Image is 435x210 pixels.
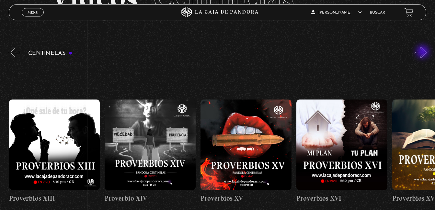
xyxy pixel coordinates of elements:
[200,193,292,204] h4: Proverbios XV
[28,10,38,14] span: Menu
[311,11,362,15] span: [PERSON_NAME]
[370,11,385,15] a: Buscar
[105,193,196,204] h4: Proverbio XIV
[296,193,387,204] h4: Proverbios XVI
[25,16,40,20] span: Cerrar
[405,8,413,17] a: View your shopping cart
[9,47,20,58] button: Previous
[28,50,73,57] h3: Centinelas
[9,193,100,204] h4: Proverbios XIII
[415,47,427,58] button: Next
